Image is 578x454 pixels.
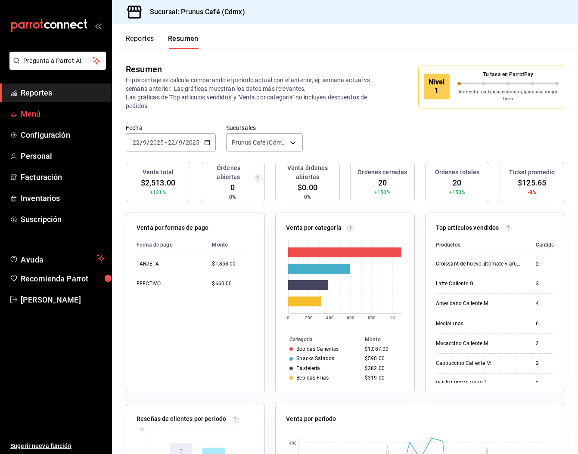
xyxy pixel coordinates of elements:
[126,34,154,49] button: Reportes
[137,414,226,423] p: Reseñas de clientes por periodo
[126,76,382,110] p: El porcentaje se calcula comparando el período actual con el anterior, ej. semana actual vs. sema...
[9,52,106,70] button: Pregunta a Parrot AI
[185,139,200,146] input: ----
[390,315,395,320] text: 1K
[140,139,143,146] span: /
[529,236,565,254] th: Cantidad
[365,365,401,371] div: $382.00
[183,139,185,146] span: /
[150,188,166,196] span: +131%
[230,182,235,193] span: 0
[286,414,336,423] p: Venta por periodo
[361,335,414,344] th: Monto
[326,315,334,320] text: 400
[21,192,105,204] span: Inventarios
[126,63,162,76] div: Resumen
[436,320,522,327] div: Medialunas
[536,340,558,347] div: 2
[296,375,329,381] div: Bebidas Frias
[365,375,401,381] div: $319.00
[143,168,174,177] h3: Venta total
[457,71,559,78] p: Tu tasa en ParrotPay
[23,56,93,65] span: Pregunta a Parrot AI
[436,380,522,387] div: Roll [PERSON_NAME]
[374,188,391,196] span: +150%
[226,125,303,131] label: Sucursales
[137,280,198,287] div: EFECTIVO
[279,164,336,182] h3: Venta órdenes abiertas
[289,441,297,445] text: 400
[347,315,354,320] text: 600
[449,188,466,196] span: +150%
[232,138,287,147] span: Prunus Café (Cdmx)
[137,260,198,268] div: TARJETA
[436,340,522,347] div: Mocaccino Caliente M
[536,360,558,367] div: 2
[137,236,205,254] th: Forma de pago
[21,253,93,263] span: Ayuda
[143,139,147,146] input: --
[21,171,105,183] span: Facturación
[536,280,558,287] div: 3
[436,280,522,287] div: Latte Caliente G
[368,315,376,320] text: 800
[436,260,522,268] div: Croissant de huevo, jitomate y arugula
[436,223,499,232] p: Top artículos vendidos
[304,193,311,201] span: 0%
[536,380,558,387] div: 2
[21,150,105,162] span: Personal
[436,236,529,254] th: Productos
[6,62,106,71] a: Pregunta a Parrot AI
[147,139,149,146] span: /
[298,182,317,193] span: $0.00
[168,34,199,49] button: Resumen
[10,442,105,451] span: Sugerir nueva función
[212,260,254,268] div: $1,853.00
[137,223,208,232] p: Venta por formas de pago
[205,236,254,254] th: Monto
[378,177,387,188] span: 20
[165,139,167,146] span: -
[126,125,216,131] label: Fecha
[95,22,102,29] button: open_drawer_menu
[205,164,253,182] h3: Órdenes abiertas
[509,168,555,177] h3: Ticket promedio
[296,355,334,361] div: Snacks Salados
[212,280,254,287] div: $660.00
[296,365,320,371] div: Pasteleria
[436,360,522,367] div: Cappuccino Caliente M
[286,223,342,232] p: Venta por categoría
[132,139,140,146] input: --
[296,346,339,352] div: Bebidas Calientes
[435,168,480,177] h3: Órdenes totales
[149,139,164,146] input: ----
[357,168,407,177] h3: Órdenes cerradas
[21,129,105,141] span: Configuración
[365,346,401,352] div: $1,087.00
[141,177,175,188] span: $2,513.00
[457,89,559,103] p: Aumenta tus transacciones y gana una mejor tasa
[536,260,558,268] div: 2
[21,108,105,120] span: Menú
[178,139,183,146] input: --
[21,273,105,284] span: Recomienda Parrot
[126,34,199,49] div: navigation tabs
[518,177,546,188] span: $125.65
[21,294,105,306] span: [PERSON_NAME]
[229,193,236,201] span: 0%
[21,87,105,99] span: Reportes
[21,213,105,225] span: Suscripción
[168,139,175,146] input: --
[143,7,245,17] h3: Sucursal: Prunus Café (Cdmx)
[287,315,289,320] text: 0
[453,177,461,188] span: 20
[305,315,313,320] text: 200
[276,335,361,344] th: Categoría
[175,139,178,146] span: /
[424,74,450,99] div: Nivel 1
[536,320,558,327] div: 6
[365,355,401,361] div: $590.00
[528,188,536,196] span: -8%
[436,300,522,307] div: Americano Caliente M
[536,300,558,307] div: 4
